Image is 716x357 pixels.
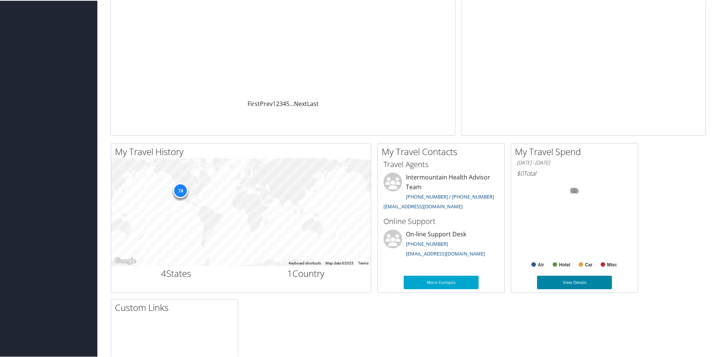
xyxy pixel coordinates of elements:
h3: Online Support [383,215,499,226]
li: On-line Support Desk [380,229,503,260]
a: [PHONE_NUMBER] / [PHONE_NUMBER] [406,193,494,199]
text: Misc [607,261,617,267]
button: Keyboard shortcuts [289,260,321,265]
span: $0 [517,169,524,177]
li: Intermountain Health Advisor Team [380,172,503,212]
a: Open this area in Google Maps (opens a new window) [113,255,138,265]
a: View Details [537,275,612,288]
a: 3 [279,99,283,107]
a: 1 [273,99,276,107]
h6: [DATE] - [DATE] [517,158,632,166]
span: Map data ©2025 [325,260,354,264]
a: [EMAIL_ADDRESS][DOMAIN_NAME] [383,202,462,209]
h3: Travel Agents [383,158,499,169]
img: Google [113,255,138,265]
h2: States [117,266,236,279]
a: Next [294,99,307,107]
h2: My Travel History [115,145,371,157]
h2: My Travel Spend [515,145,638,157]
h2: Custom Links [115,300,238,313]
text: Hotel [559,261,570,267]
a: [EMAIL_ADDRESS][DOMAIN_NAME] [406,249,485,256]
a: Terms (opens in new tab) [358,260,368,264]
a: Prev [260,99,273,107]
h2: My Travel Contacts [382,145,504,157]
a: First [248,99,260,107]
a: [PHONE_NUMBER] [406,240,448,246]
span: … [289,99,294,107]
tspan: 0% [571,188,577,193]
span: 1 [287,266,292,279]
h6: Total [517,169,632,177]
text: Air [538,261,544,267]
a: 5 [286,99,289,107]
a: Last [307,99,319,107]
a: 2 [276,99,279,107]
text: Car [585,261,592,267]
a: 4 [283,99,286,107]
div: 74 [173,182,188,197]
span: 4 [161,266,166,279]
a: More Contacts [404,275,479,288]
h2: Country [247,266,365,279]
